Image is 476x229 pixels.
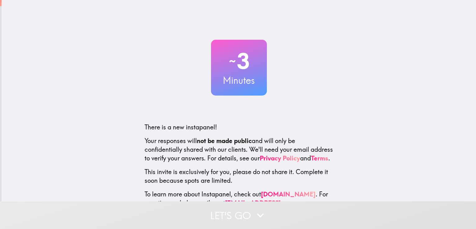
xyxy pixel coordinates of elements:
[145,137,333,163] p: Your responses will and will only be confidentially shared with our clients. We'll need your emai...
[145,168,333,185] p: This invite is exclusively for you, please do not share it. Complete it soon because spots are li...
[145,123,217,131] span: There is a new instapanel!
[311,154,328,162] a: Terms
[145,190,333,216] p: To learn more about Instapanel, check out . For questions or help, email us at .
[197,137,252,145] b: not be made public
[211,48,267,74] h2: 3
[261,190,316,198] a: [DOMAIN_NAME]
[211,74,267,87] h3: Minutes
[260,154,300,162] a: Privacy Policy
[228,52,237,70] span: ~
